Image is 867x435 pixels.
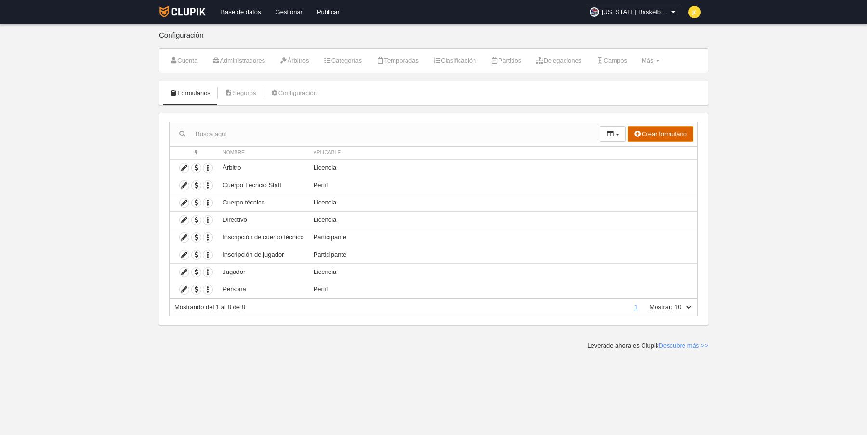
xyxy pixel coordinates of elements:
a: Categorías [318,54,367,68]
a: Campos [591,54,632,68]
img: OabBDyFwVpIX.30x30.jpg [590,7,599,17]
a: Temporadas [371,54,424,68]
a: Formularios [164,86,216,100]
td: Licencia [309,211,697,229]
a: Árbitros [274,54,314,68]
a: Configuración [265,86,322,100]
td: Perfil [309,281,697,298]
td: Licencia [309,263,697,281]
td: Cuerpo Técncio Staff [218,177,308,194]
td: Licencia [309,159,697,177]
a: Clasificación [428,54,481,68]
a: Seguros [220,86,262,100]
a: Más [636,54,665,68]
td: Inscripción de jugador [218,246,308,263]
span: Aplicable [314,150,341,155]
td: Árbitro [218,159,308,177]
img: c2l6ZT0zMHgzMCZmcz05JnRleHQ9SkMmYmc9ZmRkODM1.png [688,6,701,18]
span: Más [642,57,654,64]
span: Nombre [223,150,245,155]
td: Inscripción de cuerpo técnico [218,229,308,246]
a: 1 [632,303,640,311]
td: Participante [309,229,697,246]
button: Crear formulario [628,126,693,142]
a: Cuenta [164,54,203,68]
span: [US_STATE] Basketball School [602,7,669,17]
a: Administradores [207,54,270,68]
div: Configuración [159,31,708,48]
img: Clupik [159,6,206,17]
div: Leverade ahora es Clupik [587,341,708,350]
td: Directivo [218,211,308,229]
td: Licencia [309,194,697,211]
td: Participante [309,246,697,263]
td: Cuerpo técnico [218,194,308,211]
label: Mostrar: [640,303,672,312]
td: Persona [218,281,308,298]
td: Jugador [218,263,308,281]
a: Descubre más >> [658,342,708,349]
a: Delegaciones [530,54,587,68]
input: Busca aquí [170,127,600,141]
a: [US_STATE] Basketball School [586,4,681,20]
span: Mostrando del 1 al 8 de 8 [174,303,245,311]
td: Perfil [309,177,697,194]
a: Partidos [485,54,526,68]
